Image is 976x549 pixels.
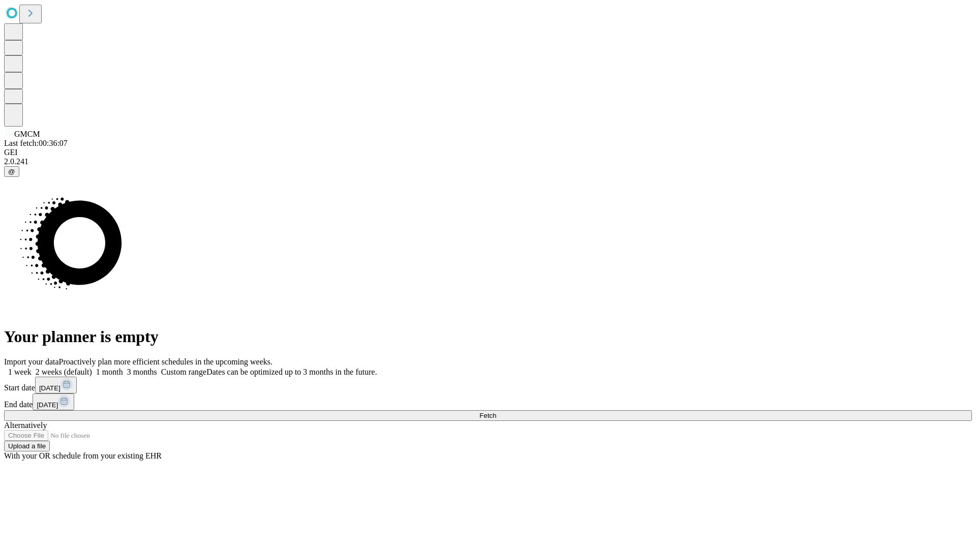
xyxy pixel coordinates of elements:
[127,368,157,376] span: 3 months
[4,377,972,393] div: Start date
[36,368,92,376] span: 2 weeks (default)
[33,393,74,410] button: [DATE]
[14,130,40,138] span: GMCM
[4,357,59,366] span: Import your data
[37,401,58,409] span: [DATE]
[4,451,162,460] span: With your OR schedule from your existing EHR
[59,357,272,366] span: Proactively plan more efficient schedules in the upcoming weeks.
[4,410,972,421] button: Fetch
[8,368,32,376] span: 1 week
[479,412,496,419] span: Fetch
[4,166,19,177] button: @
[4,393,972,410] div: End date
[4,139,68,147] span: Last fetch: 00:36:07
[96,368,123,376] span: 1 month
[4,441,50,451] button: Upload a file
[39,384,60,392] span: [DATE]
[161,368,206,376] span: Custom range
[4,148,972,157] div: GEI
[4,327,972,346] h1: Your planner is empty
[4,157,972,166] div: 2.0.241
[35,377,77,393] button: [DATE]
[8,168,15,175] span: @
[206,368,377,376] span: Dates can be optimized up to 3 months in the future.
[4,421,47,430] span: Alternatively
